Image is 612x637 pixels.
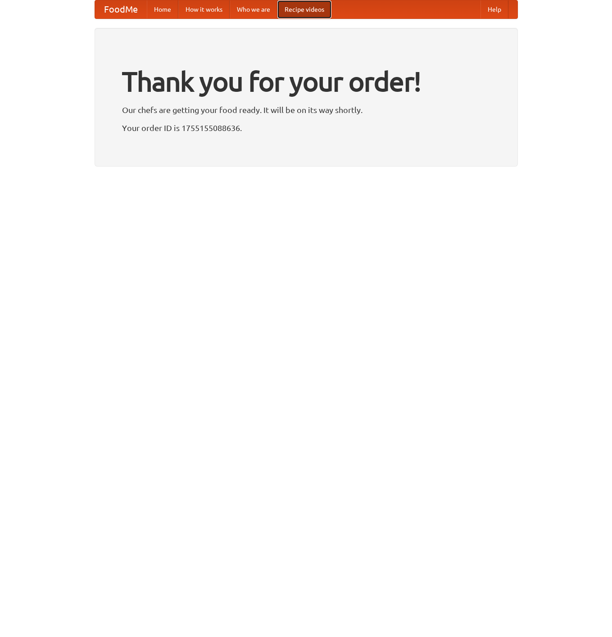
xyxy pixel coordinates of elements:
[122,60,490,103] h1: Thank you for your order!
[95,0,147,18] a: FoodMe
[481,0,508,18] a: Help
[230,0,277,18] a: Who we are
[122,103,490,117] p: Our chefs are getting your food ready. It will be on its way shortly.
[122,121,490,135] p: Your order ID is 1755155088636.
[277,0,331,18] a: Recipe videos
[147,0,178,18] a: Home
[178,0,230,18] a: How it works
